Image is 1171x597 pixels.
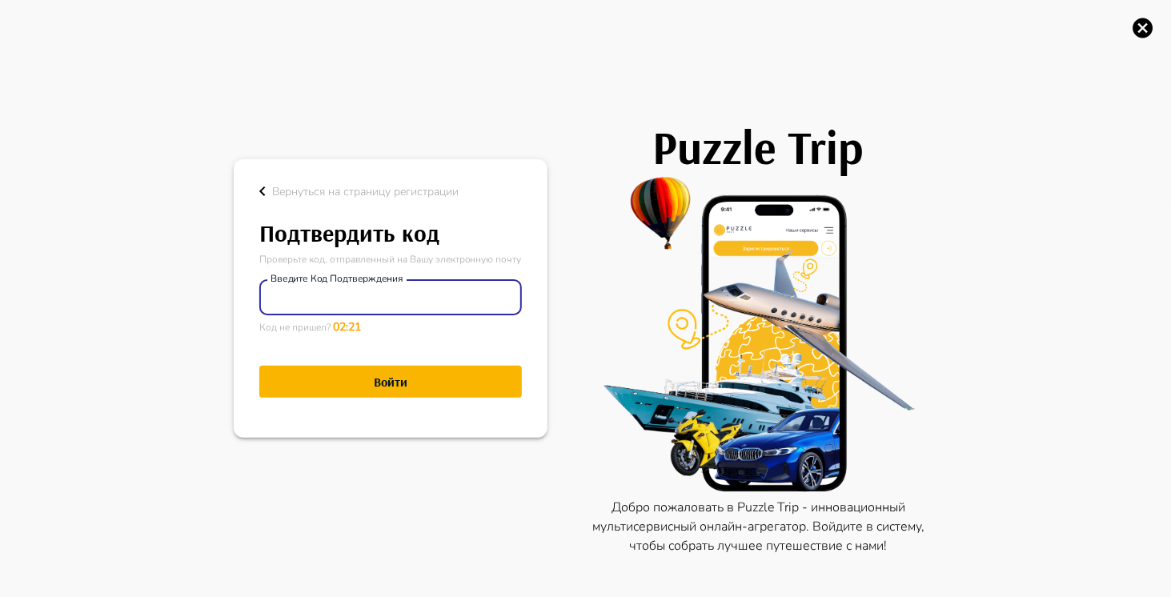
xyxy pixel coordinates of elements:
button: Вернуться на страницу регистрации [253,182,459,201]
h1: Puzzle Trip [579,120,938,174]
label: Введите код подтверждения [271,272,403,286]
span: 02:21 [333,319,361,335]
p: Код не пришел? [259,319,522,335]
p: Проверьте код, отправленный на Вашу электронную почту [259,252,522,266]
h6: Подтвердить код [259,214,522,252]
img: PuzzleTrip [579,174,938,495]
button: Вернуться на страницу регистрации [259,182,493,214]
h1: Войти [259,375,522,390]
p: Вернуться на страницу регистрации [272,183,459,200]
p: Добро пожаловать в Puzzle Trip - инновационный мультисервисный онлайн-агрегатор. Войдите в систем... [579,498,938,555]
button: Войти [259,366,522,398]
